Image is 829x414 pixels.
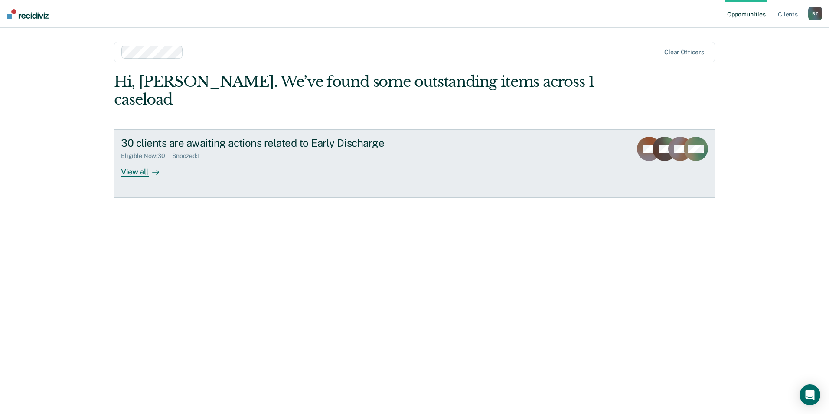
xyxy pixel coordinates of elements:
[121,152,172,160] div: Eligible Now : 30
[121,160,170,177] div: View all
[808,7,822,20] button: BZ
[664,49,704,56] div: Clear officers
[800,384,820,405] div: Open Intercom Messenger
[114,129,715,198] a: 30 clients are awaiting actions related to Early DischargeEligible Now:30Snoozed:1View all
[7,9,49,19] img: Recidiviz
[114,73,595,108] div: Hi, [PERSON_NAME]. We’ve found some outstanding items across 1 caseload
[172,152,207,160] div: Snoozed : 1
[808,7,822,20] div: B Z
[121,137,425,149] div: 30 clients are awaiting actions related to Early Discharge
